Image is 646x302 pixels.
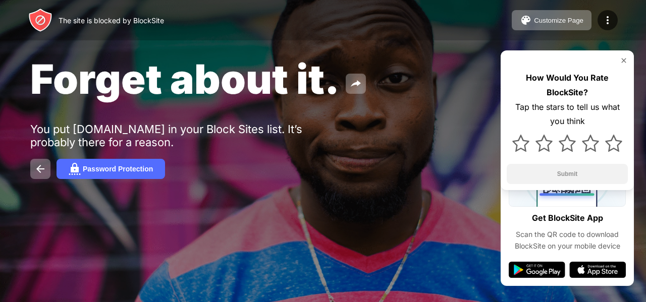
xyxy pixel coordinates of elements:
div: Scan the QR code to download BlockSite on your mobile device [509,229,626,252]
div: Customize Page [534,17,583,24]
button: Password Protection [57,159,165,179]
img: pallet.svg [520,14,532,26]
span: Forget about it. [30,54,340,103]
button: Submit [507,164,628,184]
img: rate-us-close.svg [620,56,628,65]
img: header-logo.svg [28,8,52,32]
img: star.svg [582,135,599,152]
img: password.svg [69,163,81,175]
div: Tap the stars to tell us what you think [507,100,628,129]
img: share.svg [350,78,362,90]
img: menu-icon.svg [602,14,614,26]
div: You put [DOMAIN_NAME] in your Block Sites list. It’s probably there for a reason. [30,123,342,149]
div: How Would You Rate BlockSite? [507,71,628,100]
img: back.svg [34,163,46,175]
img: star.svg [535,135,553,152]
div: Password Protection [83,165,153,173]
img: app-store.svg [569,262,626,278]
img: star.svg [559,135,576,152]
img: google-play.svg [509,262,565,278]
img: star.svg [512,135,529,152]
div: The site is blocked by BlockSite [59,16,164,25]
img: star.svg [605,135,622,152]
button: Customize Page [512,10,591,30]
